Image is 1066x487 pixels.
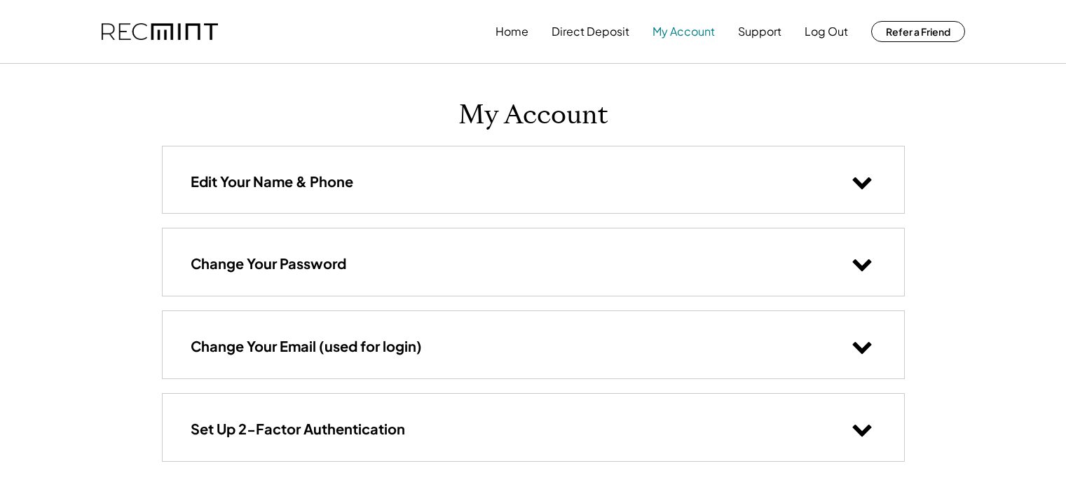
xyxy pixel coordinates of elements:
[652,18,715,46] button: My Account
[871,21,965,42] button: Refer a Friend
[552,18,629,46] button: Direct Deposit
[191,172,353,191] h3: Edit Your Name & Phone
[805,18,848,46] button: Log Out
[458,99,608,132] h1: My Account
[496,18,528,46] button: Home
[191,254,346,273] h3: Change Your Password
[738,18,781,46] button: Support
[102,23,218,41] img: recmint-logotype%403x.png
[191,337,422,355] h3: Change Your Email (used for login)
[191,420,405,438] h3: Set Up 2-Factor Authentication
